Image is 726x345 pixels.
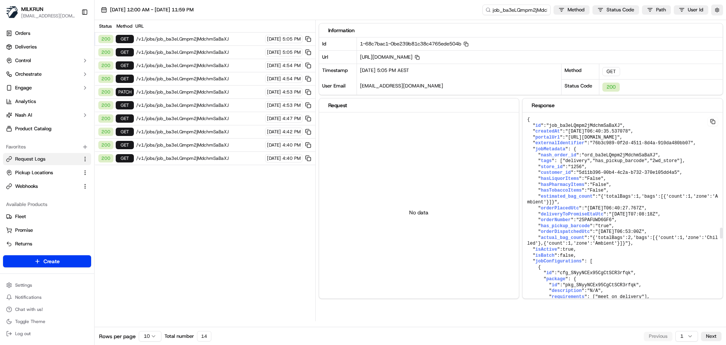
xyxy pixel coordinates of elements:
[3,180,91,192] button: Webhooks
[541,188,582,193] span: hasTobaccoItems
[98,114,113,123] div: 200
[6,156,79,162] a: Request Logs
[357,64,562,80] div: [DATE] 5:05 PM AEST
[116,75,134,83] div: GET
[15,57,31,64] span: Control
[267,116,281,122] span: [DATE]
[527,235,718,247] span: "{'totalBags':2,'bags':[{'count':1,'zone':'Chilled'},{'count':1,'zone':'Ambient'}]}"
[674,5,708,14] button: User Id
[587,188,606,193] span: "False"
[136,62,263,69] span: /v1/jobs/job_ba3eLQmpm2jMdchmSaBaXJ
[701,332,721,341] button: Next
[267,142,281,148] span: [DATE]
[136,36,263,42] span: /v1/jobs/job_ba3eLQmpm2jMdchmSaBaXJ
[328,27,714,34] div: Information
[3,95,91,108] a: Analytics
[21,13,75,19] span: [EMAIL_ADDRESS][DOMAIN_NAME]
[136,49,263,55] span: /v1/jobs/job_ba3eLQmpm2jMdchmSaBaXJ
[15,98,36,105] span: Analytics
[535,140,585,146] span: externalIdentifier
[98,154,113,162] div: 200
[590,182,609,187] span: "False"
[135,23,312,29] div: URL
[546,270,552,276] span: id
[6,183,79,190] a: Webhooks
[164,333,194,340] span: Total number
[554,5,589,14] button: Method
[116,35,134,43] div: GET
[15,240,32,247] span: Returns
[562,79,599,95] div: Status Code
[576,170,680,175] span: "5d11b396-00b4-4c2a-b732-370e105dd4a5"
[593,158,647,164] span: "has_pickup_barcode"
[6,213,88,220] a: Fleet
[565,135,620,140] span: "[URL][DOMAIN_NAME]"
[3,153,91,165] button: Request Logs
[15,282,32,288] span: Settings
[3,255,91,267] button: Create
[3,141,91,153] div: Favorites
[267,76,281,82] span: [DATE]
[595,294,644,300] span: "meet_on_delivery"
[360,83,443,89] span: [EMAIL_ADDRESS][DOMAIN_NAME]
[563,247,574,252] span: true
[319,80,357,95] div: User Email
[116,61,134,70] div: GET
[3,292,91,303] button: Notifications
[136,155,263,161] span: /v1/jobs/job_ba3eLQmpm2jMdchmSaBaXJ
[688,6,703,13] span: User Id
[197,331,211,342] div: 14
[15,112,32,119] span: Nash AI
[3,109,91,121] button: Nash AI
[282,142,301,148] span: 4:40 PM
[541,176,579,181] span: hasLiquorItems
[535,129,560,134] span: createdAt
[267,102,281,108] span: [DATE]
[328,101,510,109] div: Request
[552,288,582,293] span: description
[3,27,91,39] a: Orders
[6,227,88,234] a: Promise
[98,48,113,56] div: 200
[642,5,671,14] button: Path
[267,49,281,55] span: [DATE]
[582,153,658,158] span: "ord_ba3eLQmpm2jMdchmSaBaXJ"
[99,333,136,340] span: Rows per page
[15,156,45,162] span: Request Logs
[15,227,33,234] span: Promise
[21,5,43,13] button: MILKRUN
[15,306,43,312] span: Chat with us!
[527,194,718,205] span: "{'totalBags':1,'bags':[{'count':1,'zone':'Ambient'}]}"
[576,217,614,223] span: "25PAFUWD6GF6"
[116,114,134,123] div: GET
[3,68,91,80] button: Orchestrate
[3,198,91,211] div: Available Products
[541,153,576,158] span: nash_order_id
[546,123,623,128] span: "job_ba3eLQmpm2jMdchmSaBaXJ"
[541,182,584,187] span: hasPharmacyItems
[560,253,574,258] span: false
[6,240,88,247] a: Returns
[3,328,91,339] button: Log out
[43,258,60,265] span: Create
[15,125,51,132] span: Product Catalog
[3,238,91,250] button: Returns
[607,6,634,13] span: Status Code
[136,129,263,135] span: /v1/jobs/job_ba3eLQmpm2jMdchmSaBaXJ
[98,75,113,83] div: 200
[282,49,301,55] span: 5:05 PM
[15,169,53,176] span: Pickup Locations
[267,129,281,135] span: [DATE]
[15,71,42,78] span: Orchestrate
[650,158,679,164] span: "2wd_store"
[282,89,301,95] span: 4:53 PM
[552,283,557,288] span: id
[409,209,428,216] p: No data
[595,229,644,234] span: "[DATE]T06:53:00Z"
[98,35,113,43] div: 200
[535,147,565,152] span: jobMetadata
[563,283,639,288] span: "pkg_SNyyNCEx95CgCtSCR3rfqk"
[319,50,357,64] div: Url
[587,288,601,293] span: "N/A"
[541,217,571,223] span: orderNumber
